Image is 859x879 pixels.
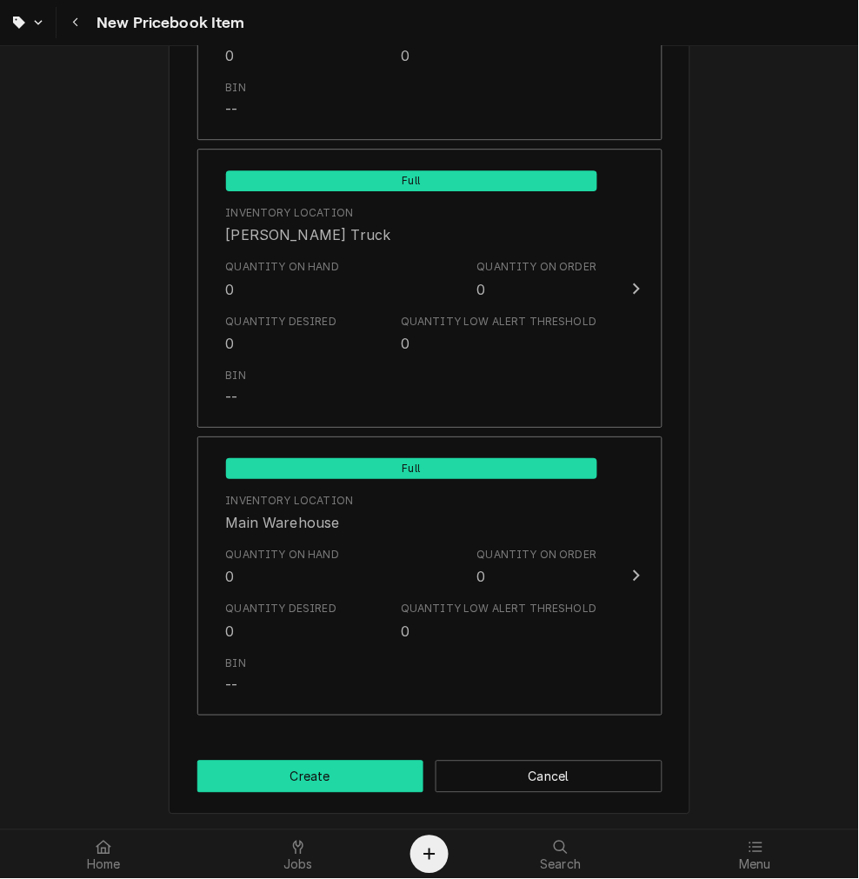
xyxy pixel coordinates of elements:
[226,368,246,408] div: Bin
[226,512,340,533] div: Main Warehouse
[202,834,395,876] a: Jobs
[401,314,596,330] div: Quantity Low Alert Threshold
[7,834,200,876] a: Home
[401,26,596,66] div: Quantity Low Alert Threshold
[401,45,410,66] div: 0
[226,458,597,479] span: Full
[197,436,663,716] button: Update Inventory Level
[226,566,235,587] div: 0
[226,656,246,696] div: Bin
[226,493,354,533] div: Location
[740,858,772,872] span: Menu
[91,11,245,35] span: New Pricebook Item
[464,834,657,876] a: Search
[401,314,596,354] div: Quantity Low Alert Threshold
[226,675,238,696] div: --
[401,601,596,641] div: Quantity Low Alert Threshold
[226,259,340,275] div: Quantity on Hand
[541,858,582,872] span: Search
[401,333,410,354] div: 0
[226,547,340,587] div: Quantity on Hand
[226,621,235,642] div: 0
[226,80,246,120] div: Bin
[477,259,597,299] div: Quantity on Order
[226,99,238,120] div: --
[226,205,391,245] div: Location
[477,259,597,275] div: Quantity on Order
[226,314,337,354] div: Quantity Desired
[401,601,596,616] div: Quantity Low Alert Threshold
[3,7,52,38] a: Go to Parts & Materials
[477,547,597,563] div: Quantity on Order
[226,259,340,299] div: Quantity on Hand
[226,456,597,479] div: Full
[477,279,486,300] div: 0
[226,333,235,354] div: 0
[226,601,337,641] div: Quantity Desired
[226,656,246,671] div: Bin
[477,566,486,587] div: 0
[659,834,852,876] a: Menu
[226,493,354,509] div: Inventory Location
[436,761,663,793] button: Cancel
[197,149,663,428] button: Update Inventory Level
[477,547,597,587] div: Quantity on Order
[226,26,337,66] div: Quantity Desired
[60,7,91,38] button: Navigate back
[410,836,449,874] button: Create Object
[226,601,337,616] div: Quantity Desired
[226,547,340,563] div: Quantity on Hand
[226,205,354,221] div: Inventory Location
[226,224,391,245] div: [PERSON_NAME] Truck
[226,314,337,330] div: Quantity Desired
[226,45,235,66] div: 0
[226,368,246,383] div: Bin
[226,80,246,96] div: Bin
[401,621,410,642] div: 0
[226,387,238,408] div: --
[197,761,663,793] div: Button Group Row
[283,858,313,872] span: Jobs
[87,858,121,872] span: Home
[226,279,235,300] div: 0
[197,761,424,793] button: Create
[226,169,597,191] div: Full
[226,170,597,191] span: Full
[197,761,663,793] div: Button Group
